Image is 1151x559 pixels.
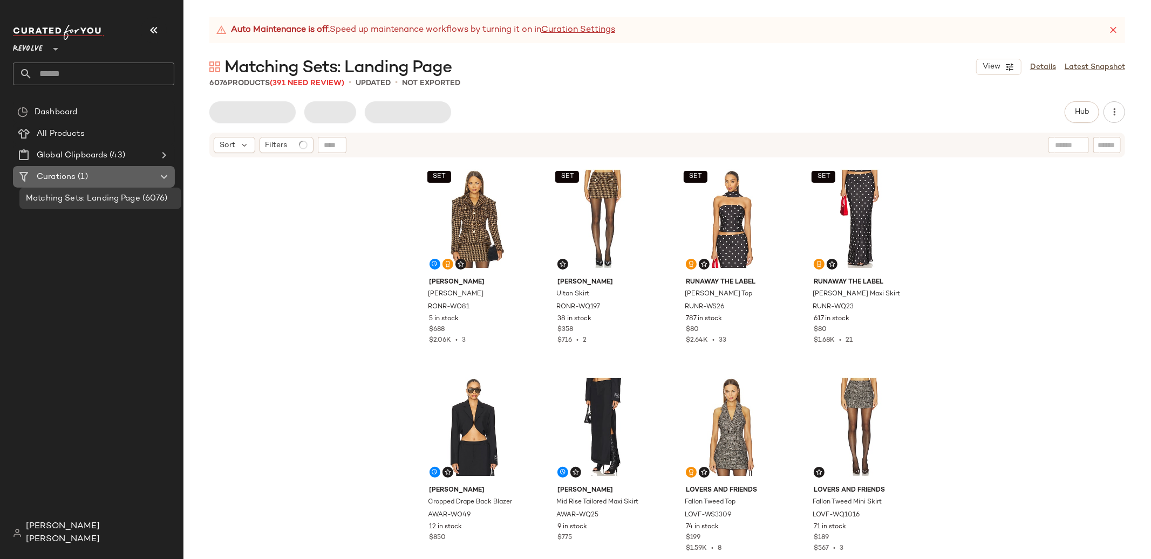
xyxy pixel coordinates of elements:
img: AWAR-WO49_V1.jpg [421,372,529,481]
span: Revolve [13,37,43,56]
span: [PERSON_NAME] [557,278,649,287]
a: Curation Settings [541,24,615,37]
img: svg%3e [816,261,822,267]
img: svg%3e [829,261,835,267]
span: $80 [814,325,827,335]
button: SET [812,171,835,183]
img: svg%3e [560,261,566,267]
button: SET [427,171,451,183]
img: svg%3e [458,261,464,267]
span: [PERSON_NAME] [557,486,649,495]
span: • [708,337,719,344]
span: Ultan Skirt [556,289,589,299]
span: $716 [557,337,572,344]
span: $850 [430,533,446,543]
button: SET [684,171,707,183]
span: SET [432,173,446,181]
span: [PERSON_NAME] [PERSON_NAME] [26,520,174,546]
img: RUNR-WQ23_V1.jpg [805,164,914,273]
span: 3 [462,337,466,344]
img: svg%3e [209,61,220,72]
span: SET [561,173,574,181]
span: AWAR-WQ25 [556,510,598,520]
span: AWAR-WO49 [428,510,471,520]
span: Global Clipboards [37,149,107,162]
span: Matching Sets: Landing Page [224,57,452,79]
span: [PERSON_NAME] [430,278,521,287]
a: Details [1030,61,1056,73]
span: Hub [1074,108,1089,116]
span: 33 [719,337,726,344]
span: 9 in stock [557,522,587,532]
span: Runaway The Label [686,278,777,287]
span: RUNR-WS26 [685,302,724,312]
span: Runaway The Label [814,278,905,287]
span: • [349,77,351,89]
span: 21 [846,337,853,344]
img: RONR-WQ197_V1.jpg [549,164,657,273]
span: LOVF-WQ1016 [813,510,860,520]
span: • [829,545,840,552]
span: 38 in stock [557,314,591,324]
button: SET [555,171,579,183]
span: RUNR-WQ23 [813,302,854,312]
div: Products [209,78,344,89]
button: Hub [1065,101,1099,123]
span: $2.06K [430,337,452,344]
span: 8 [718,545,721,552]
span: $80 [686,325,699,335]
img: svg%3e [445,261,451,267]
span: $688 [430,325,445,335]
span: • [395,77,398,89]
span: Curations [37,171,76,183]
span: • [452,337,462,344]
span: $567 [814,545,829,552]
img: svg%3e [688,261,694,267]
span: $199 [686,533,700,543]
span: • [707,545,718,552]
span: 74 in stock [686,522,719,532]
span: Lovers and Friends [814,486,905,495]
span: $189 [814,533,829,543]
span: SET [817,173,830,181]
span: (391 Need Review) [270,79,344,87]
img: svg%3e [688,469,694,475]
img: svg%3e [445,469,451,475]
span: [PERSON_NAME] [428,289,484,299]
img: RONR-WO81_V1.jpg [421,164,529,273]
p: Not Exported [402,78,460,89]
span: [PERSON_NAME] Top [685,289,752,299]
span: • [835,337,846,344]
span: $1.68K [814,337,835,344]
span: (6076) [140,192,168,205]
span: LOVF-WS3309 [685,510,731,520]
span: (1) [76,171,87,183]
span: 3 [840,545,843,552]
span: RONR-WQ197 [556,302,600,312]
button: View [976,59,1021,75]
span: RONR-WO81 [428,302,470,312]
span: 617 in stock [814,314,849,324]
img: AWAR-WQ25_V1.jpg [549,372,657,481]
span: Fallon Tweed Top [685,498,735,507]
span: Dashboard [35,106,77,119]
span: Mid Rise Tailored Maxi Skirt [556,498,638,507]
span: $2.64K [686,337,708,344]
span: 5 in stock [430,314,459,324]
span: Fallon Tweed Mini Skirt [813,498,882,507]
img: svg%3e [13,529,22,537]
strong: Auto Maintenance is off. [231,24,330,37]
span: Sort [220,140,235,151]
span: Lovers and Friends [686,486,777,495]
span: Filters [265,140,288,151]
img: svg%3e [701,469,707,475]
span: $1.59K [686,545,707,552]
span: [PERSON_NAME] Maxi Skirt [813,289,900,299]
img: RUNR-WS26_V1.jpg [677,164,786,273]
p: updated [356,78,391,89]
img: svg%3e [816,469,822,475]
span: • [572,337,583,344]
span: $775 [557,533,572,543]
span: [PERSON_NAME] [430,486,521,495]
span: Matching Sets: Landing Page [26,192,140,205]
